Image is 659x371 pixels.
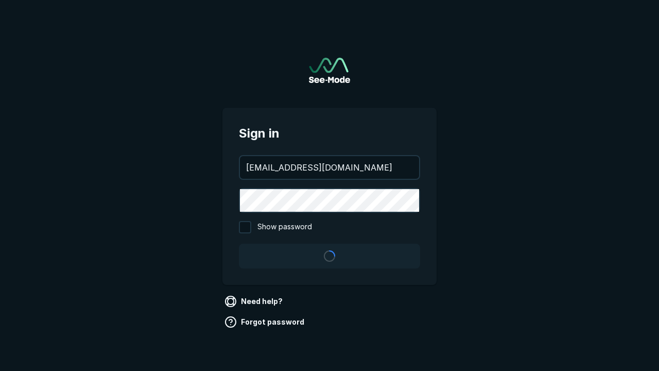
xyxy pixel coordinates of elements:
img: See-Mode Logo [309,58,350,83]
a: Need help? [222,293,287,310]
input: your@email.com [240,156,419,179]
span: Sign in [239,124,420,143]
a: Go to sign in [309,58,350,83]
span: Show password [257,221,312,233]
a: Forgot password [222,314,308,330]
